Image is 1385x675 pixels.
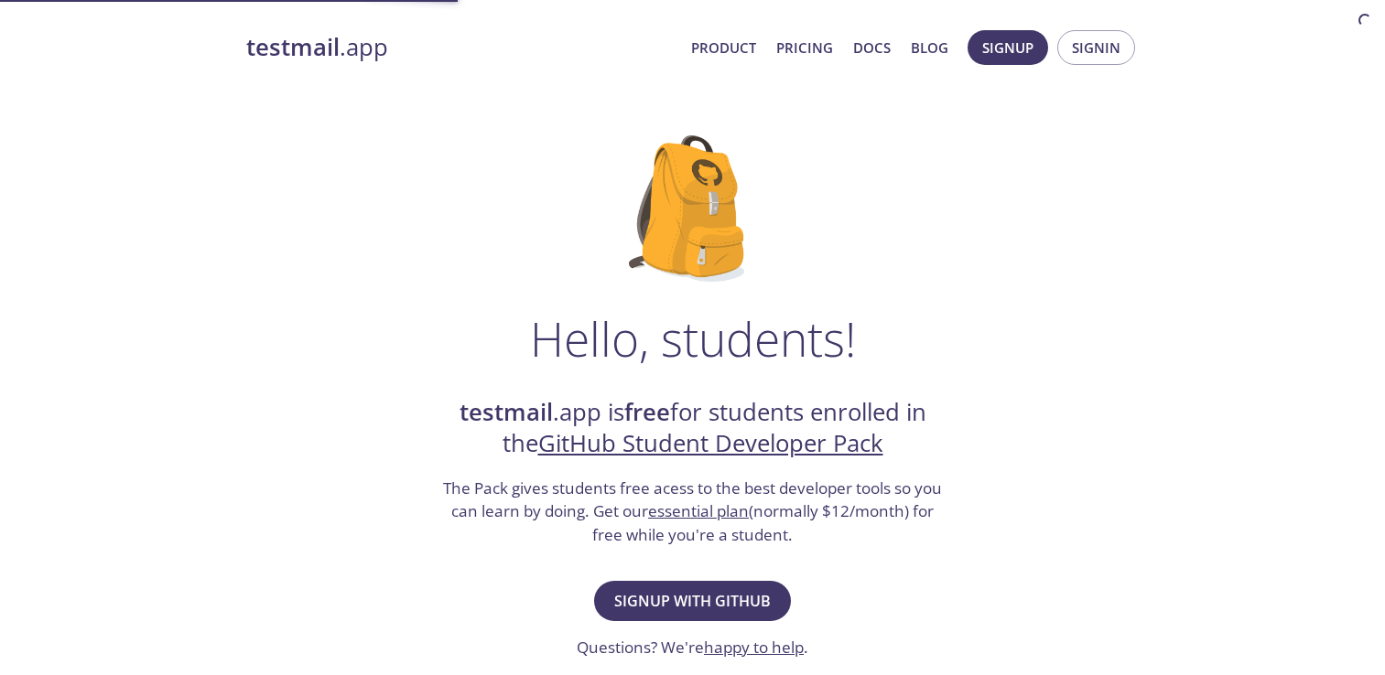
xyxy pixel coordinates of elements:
a: Docs [853,36,891,59]
button: Signup [968,30,1048,65]
a: GitHub Student Developer Pack [538,427,883,459]
a: Product [691,36,756,59]
a: Blog [911,36,948,59]
strong: free [624,396,670,428]
strong: testmail [246,31,340,63]
img: github-student-backpack.png [629,135,756,282]
span: Signin [1072,36,1120,59]
a: testmail.app [246,32,676,63]
h3: The Pack gives students free acess to the best developer tools so you can learn by doing. Get our... [441,477,945,547]
h3: Questions? We're . [577,636,808,659]
a: happy to help [704,637,804,658]
span: Signup [982,36,1033,59]
h1: Hello, students! [530,311,856,366]
a: essential plan [648,500,749,521]
a: Pricing [776,36,833,59]
span: Signup with GitHub [614,588,771,614]
button: Signup with GitHub [594,581,791,621]
strong: testmail [460,396,553,428]
button: Signin [1057,30,1135,65]
h2: .app is for students enrolled in the [441,397,945,460]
